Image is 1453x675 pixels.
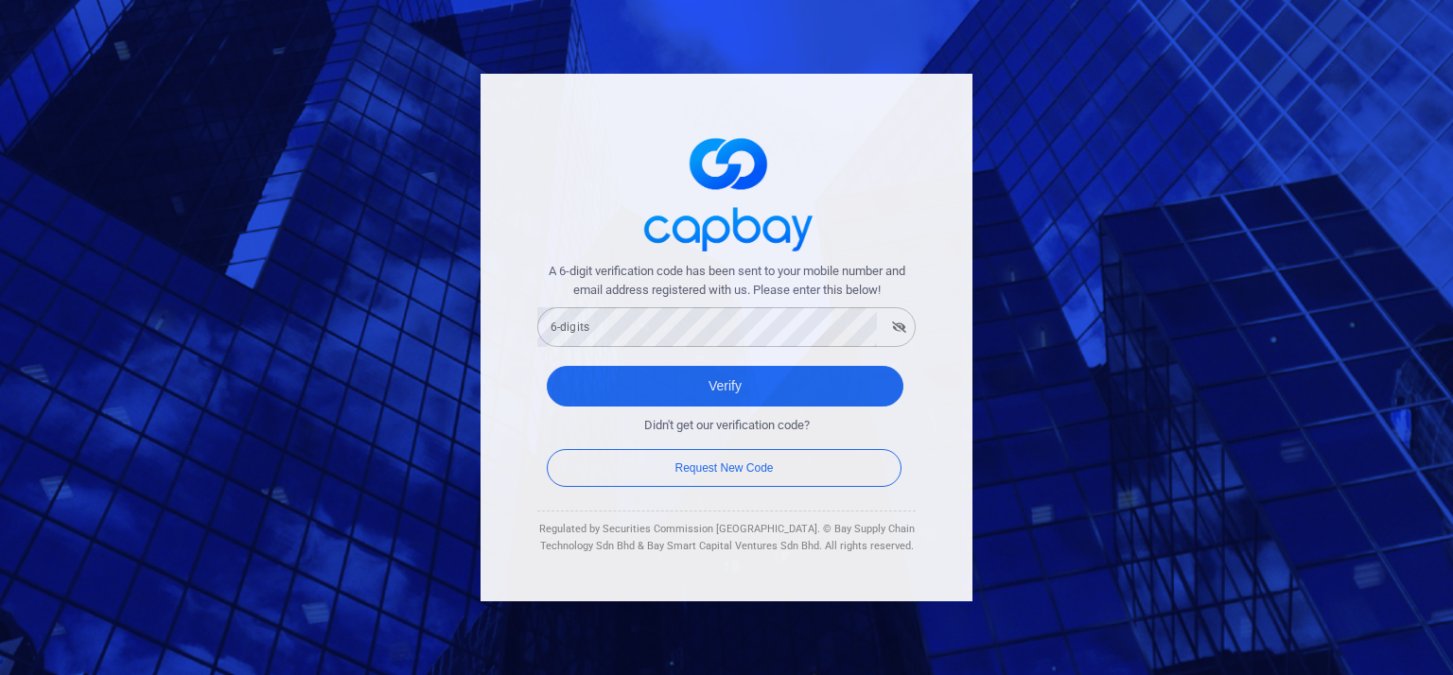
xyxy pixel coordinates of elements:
button: Request New Code [547,449,902,487]
span: A 6-digit verification code has been sent to your mobile number and email address registered with... [537,262,916,302]
button: Verify [547,366,903,407]
div: Regulated by Securities Commission [GEOGRAPHIC_DATA]. © Bay Supply Chain Technology Sdn Bhd & Bay... [537,521,916,554]
img: logo [632,121,821,262]
span: Didn't get our verification code? [644,416,810,436]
